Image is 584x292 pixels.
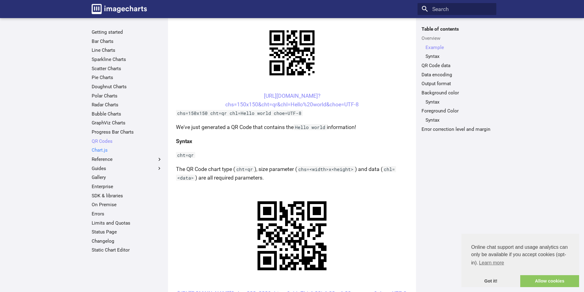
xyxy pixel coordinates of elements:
[92,184,162,190] a: Enterprise
[426,44,492,51] a: Example
[422,99,492,105] nav: Background color
[176,110,303,116] code: chs=150x150 cht=qr chl=Hello world choe=UTF-8
[92,120,162,126] a: GraphViz Charts
[176,123,408,131] p: We've just generated a QR Code that contains the information!
[294,124,327,130] code: Hello world
[422,90,492,96] a: Background color
[92,4,147,14] img: logo
[92,211,162,217] a: Errors
[92,138,162,144] a: QR Codes
[92,165,162,172] label: Guides
[244,188,340,284] img: chart
[225,93,359,108] a: [URL][DOMAIN_NAME]?chs=150x150&cht=qr&chl=Hello%20world&choe=UTF-8
[92,147,162,153] a: Chart.js
[422,108,492,114] a: Foreground Color
[92,220,162,226] a: Limits and Quotas
[422,126,492,132] a: Error correction level and margin
[92,66,162,72] a: Scatter Charts
[422,72,492,78] a: Data encoding
[89,1,150,17] a: Image-Charts documentation
[92,74,162,81] a: Pie Charts
[92,156,162,162] label: Reference
[92,102,162,108] a: Radar Charts
[92,93,162,99] a: Polar Charts
[426,53,492,59] a: Syntax
[422,44,492,60] nav: Overview
[92,129,162,135] a: Progress Bar Charts
[418,26,496,32] label: Table of contents
[426,117,492,123] a: Syntax
[176,137,408,146] h4: Syntax
[461,275,520,287] a: dismiss cookie message
[176,165,408,182] p: The QR Code chart type ( ), size parameter ( ) and data ( ) are all required parameters.
[235,166,254,172] code: cht=qr
[92,84,162,90] a: Doughnut Charts
[478,258,505,267] a: learn more about cookies
[92,38,162,44] a: Bar Charts
[422,81,492,87] a: Output format
[92,193,162,199] a: SDK & libraries
[418,3,496,15] input: Search
[92,47,162,53] a: Line Charts
[297,166,355,172] code: chs=<width>x<height>
[426,99,492,105] a: Syntax
[422,35,492,41] a: Overview
[422,117,492,123] nav: Foreground Color
[259,20,325,86] img: chart
[92,202,162,208] a: On Premise
[461,234,579,287] div: cookieconsent
[418,26,496,132] nav: Table of contents
[471,244,569,267] span: Online chat support and usage analytics can only be available if you accept cookies (opt-in).
[92,238,162,244] a: Changelog
[520,275,579,287] a: allow cookies
[92,174,162,180] a: Gallery
[92,229,162,235] a: Status Page
[176,152,195,158] code: cht=qr
[92,247,162,253] a: Static Chart Editor
[92,29,162,35] a: Getting started
[422,63,492,69] a: QR Code data
[92,56,162,63] a: Sparkline Charts
[92,111,162,117] a: Bubble Charts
